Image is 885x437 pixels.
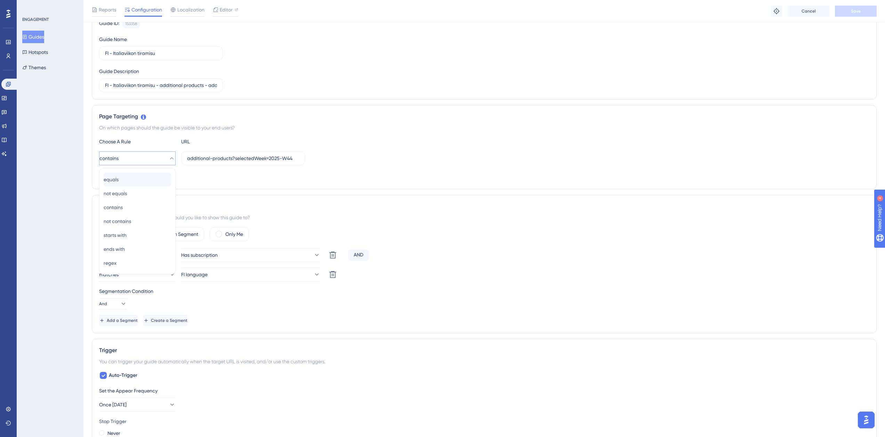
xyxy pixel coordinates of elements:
[99,202,869,210] div: Audience Segmentation
[99,287,869,295] div: Segmentation Condition
[22,46,48,58] button: Hotspots
[99,270,119,279] span: matches
[99,357,869,366] div: You can trigger your guide automatically when the target URL is visited, and/or use the custom tr...
[99,154,119,162] span: contains
[109,371,137,380] span: Auto-Trigger
[99,298,127,309] button: And
[131,6,162,14] span: Configuration
[104,186,171,200] button: not equals
[99,315,138,326] button: Add a Segment
[125,21,137,26] div: 153356
[104,245,125,253] span: ends with
[16,2,43,10] span: Need Help?
[220,6,233,14] span: Editor
[99,346,869,355] div: Trigger
[104,259,116,267] span: regex
[99,137,176,146] div: Choose A Rule
[22,31,44,43] button: Guides
[99,398,176,412] button: Once [DATE]
[856,410,877,430] iframe: UserGuiding AI Assistant Launcher
[99,67,139,76] div: Guide Description
[48,3,50,9] div: 4
[788,6,829,17] button: Cancel
[99,387,869,395] div: Set the Appear Frequency
[99,112,869,121] div: Page Targeting
[104,217,131,225] span: not contains
[105,81,217,89] input: Type your Guide’s Description here
[348,249,369,261] div: AND
[851,8,861,14] span: Save
[104,203,123,212] span: contains
[99,6,116,14] span: Reports
[802,8,816,14] span: Cancel
[99,301,107,307] span: And
[99,35,127,43] div: Guide Name
[143,315,187,326] button: Create a Segment
[104,214,171,228] button: not contains
[181,251,218,259] span: Has subscription
[181,268,320,281] button: FI language
[104,189,127,198] span: not equals
[104,228,171,242] button: starts with
[181,270,208,279] span: FI language
[104,173,171,186] button: equals
[151,318,187,323] span: Create a Segment
[160,230,198,238] label: Custom Segment
[22,17,49,22] div: ENGAGEMENT
[99,417,869,426] div: Stop Trigger
[99,268,176,281] button: matches
[104,256,171,270] button: regex
[99,124,869,132] div: On which pages should the guide be visible to your end users?
[181,137,258,146] div: URL
[22,61,46,74] button: Themes
[835,6,877,17] button: Save
[104,200,171,214] button: contains
[187,154,299,162] input: yourwebsite.com/path
[181,248,320,262] button: Has subscription
[177,6,204,14] span: Localization
[104,175,119,184] span: equals
[105,49,217,57] input: Type your Guide’s Name here
[99,400,127,409] span: Once [DATE]
[99,19,119,28] div: Guide ID:
[104,231,127,239] span: starts with
[99,151,176,165] button: contains
[225,230,243,238] label: Only Me
[107,318,138,323] span: Add a Segment
[99,213,869,222] div: Which segment of the audience would you like to show this guide to?
[104,242,171,256] button: ends with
